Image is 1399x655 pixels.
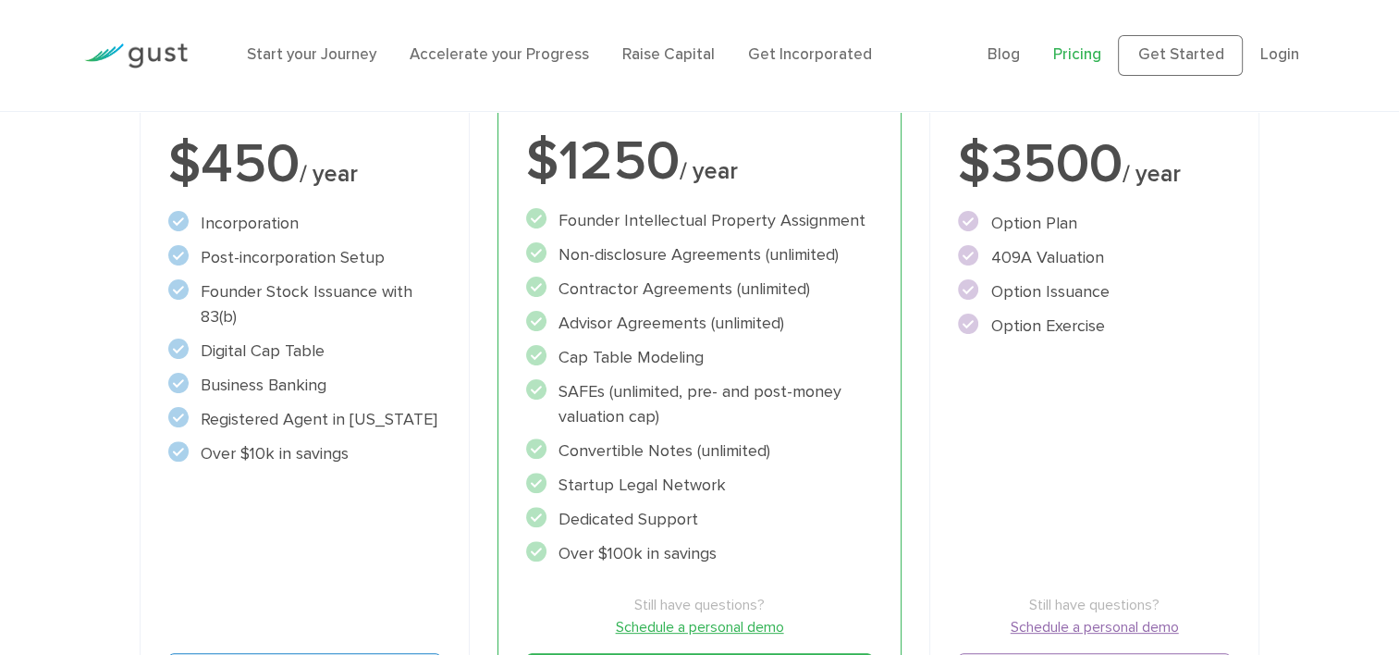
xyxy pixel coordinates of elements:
[988,45,1020,64] a: Blog
[168,211,440,236] li: Incorporation
[526,616,874,638] a: Schedule a personal demo
[958,314,1230,339] li: Option Exercise
[1259,45,1298,64] a: Login
[958,211,1230,236] li: Option Plan
[526,473,874,498] li: Startup Legal Network
[526,311,874,336] li: Advisor Agreements (unlimited)
[526,242,874,267] li: Non-disclosure Agreements (unlimited)
[1122,160,1180,188] span: / year
[410,45,589,64] a: Accelerate your Progress
[1053,45,1101,64] a: Pricing
[1118,35,1243,76] a: Get Started
[526,439,874,463] li: Convertible Notes (unlimited)
[958,594,1230,616] span: Still have questions?
[680,157,738,185] span: / year
[168,441,440,466] li: Over $10k in savings
[526,277,874,302] li: Contractor Agreements (unlimited)
[526,134,874,190] div: $1250
[958,245,1230,270] li: 409A Valuation
[168,407,440,432] li: Registered Agent in [US_STATE]
[526,507,874,532] li: Dedicated Support
[622,45,715,64] a: Raise Capital
[526,379,874,429] li: SAFEs (unlimited, pre- and post-money valuation cap)
[168,339,440,364] li: Digital Cap Table
[958,616,1230,638] a: Schedule a personal demo
[168,373,440,398] li: Business Banking
[526,541,874,566] li: Over $100k in savings
[168,279,440,329] li: Founder Stock Issuance with 83(b)
[300,160,358,188] span: / year
[168,245,440,270] li: Post-incorporation Setup
[748,45,872,64] a: Get Incorporated
[168,137,440,192] div: $450
[247,45,376,64] a: Start your Journey
[526,594,874,616] span: Still have questions?
[526,208,874,233] li: Founder Intellectual Property Assignment
[84,43,188,68] img: Gust Logo
[526,345,874,370] li: Cap Table Modeling
[958,279,1230,304] li: Option Issuance
[958,137,1230,192] div: $3500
